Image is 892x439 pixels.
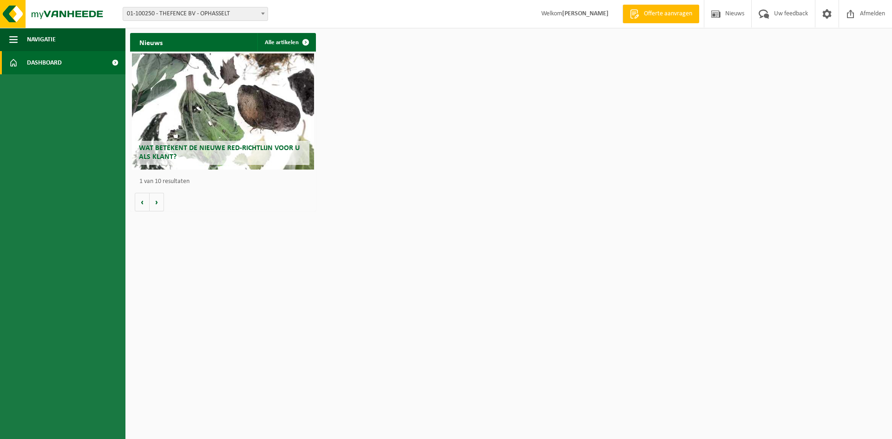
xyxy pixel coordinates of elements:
[123,7,268,20] span: 01-100250 - THEFENCE BV - OPHASSELT
[132,53,314,170] a: Wat betekent de nieuwe RED-richtlijn voor u als klant?
[135,193,150,211] button: Vorige
[562,10,609,17] strong: [PERSON_NAME]
[257,33,315,52] a: Alle artikelen
[123,7,268,21] span: 01-100250 - THEFENCE BV - OPHASSELT
[139,144,300,161] span: Wat betekent de nieuwe RED-richtlijn voor u als klant?
[27,51,62,74] span: Dashboard
[27,28,56,51] span: Navigatie
[130,33,172,51] h2: Nieuws
[139,178,311,185] p: 1 van 10 resultaten
[642,9,695,19] span: Offerte aanvragen
[150,193,164,211] button: Volgende
[623,5,699,23] a: Offerte aanvragen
